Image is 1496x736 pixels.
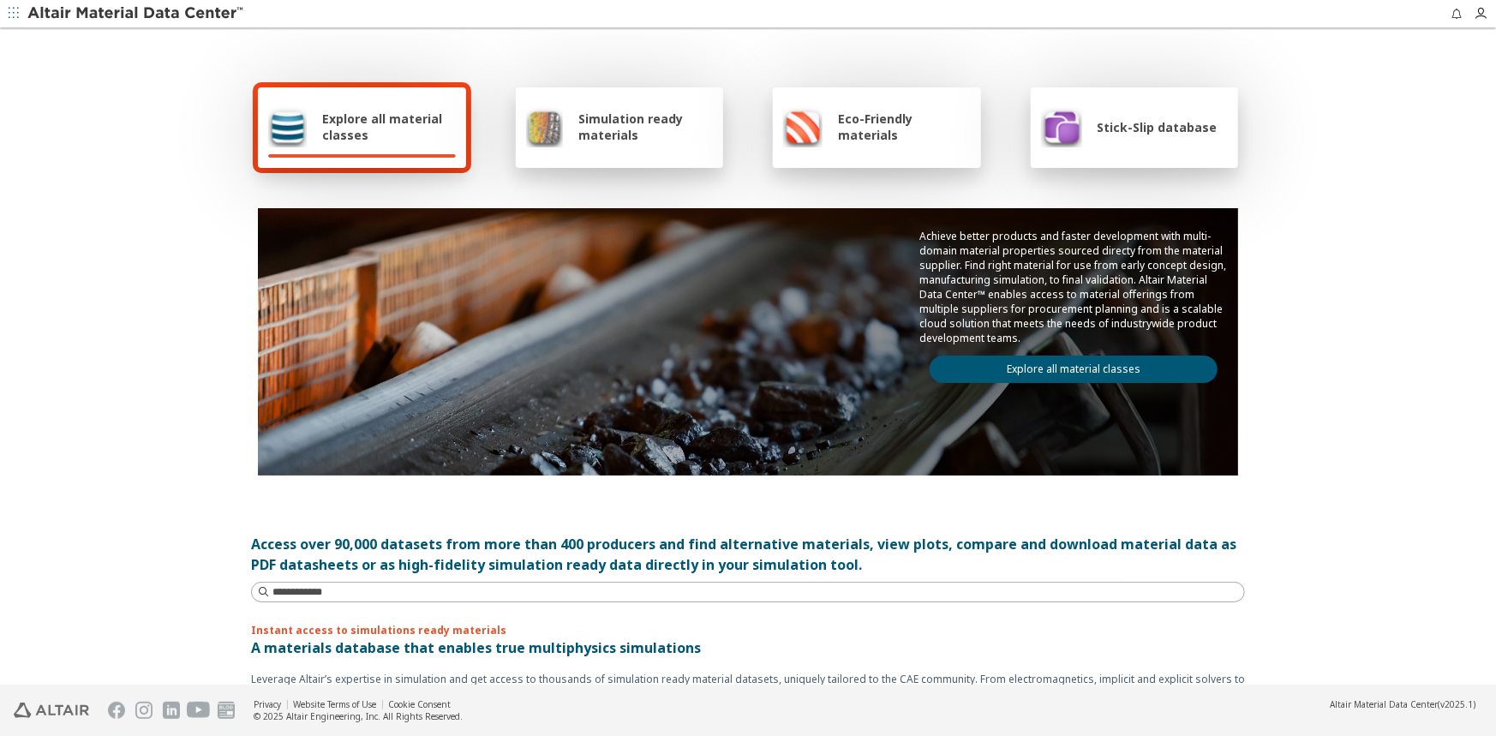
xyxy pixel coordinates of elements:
span: Simulation ready materials [578,111,713,143]
span: Explore all material classes [322,111,456,143]
p: Instant access to simulations ready materials [251,623,1245,637]
p: Leverage Altair’s expertise in simulation and get access to thousands of simulation ready materia... [251,672,1245,701]
div: © 2025 Altair Engineering, Inc. All Rights Reserved. [254,710,463,722]
p: Achieve better products and faster development with multi-domain material properties sourced dire... [919,229,1228,345]
div: (v2025.1) [1330,698,1475,710]
a: Explore all material classes [930,356,1218,383]
p: A materials database that enables true multiphysics simulations [251,637,1245,658]
span: Stick-Slip database [1098,119,1218,135]
span: Eco-Friendly materials [838,111,970,143]
img: Stick-Slip database [1041,106,1082,147]
img: Eco-Friendly materials [783,106,823,147]
div: Access over 90,000 datasets from more than 400 producers and find alternative materials, view plo... [251,534,1245,575]
img: Altair Material Data Center [27,5,246,22]
a: Privacy [254,698,281,710]
img: Altair Engineering [14,703,89,718]
img: Simulation ready materials [526,106,563,147]
span: Altair Material Data Center [1330,698,1438,710]
a: Cookie Consent [388,698,451,710]
img: Explore all material classes [268,106,307,147]
a: Website Terms of Use [293,698,376,710]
